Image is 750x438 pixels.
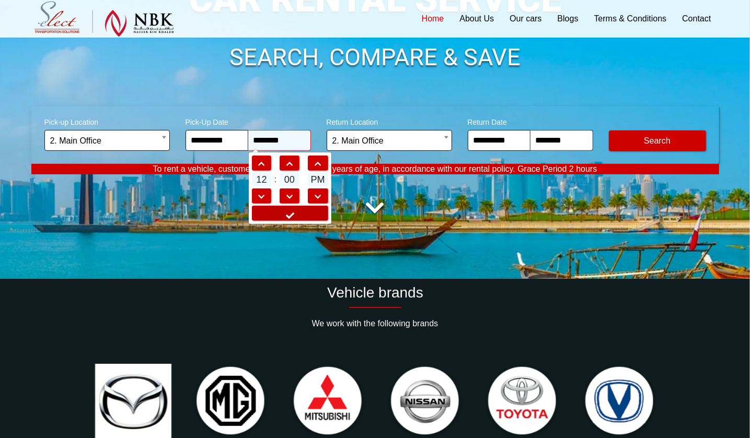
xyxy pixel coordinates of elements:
p: We work with the following brands [31,318,719,329]
span: Pick-Up Date [186,111,311,130]
span: 2. Main Office [327,130,452,151]
span: PM [308,173,328,186]
span: 12 [252,173,272,186]
td: : [272,172,279,187]
p: To rent a vehicle, customers must be at least 21 years of age, in accordance with our rental poli... [31,164,719,174]
h1: SEARCH, COMPARE & SAVE [31,45,719,69]
img: Select Rent a Car [34,1,174,37]
span: 00 [280,173,299,186]
span: 2. Main Office [332,131,446,151]
span: Pick-up Location [44,111,170,130]
span: Return Location [327,111,452,130]
h2: Vehicle brands [31,284,719,302]
span: 2. Main Office [44,130,170,151]
button: Modify Search [609,131,706,151]
span: Return Date [468,111,593,130]
span: 2. Main Office [50,131,164,151]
